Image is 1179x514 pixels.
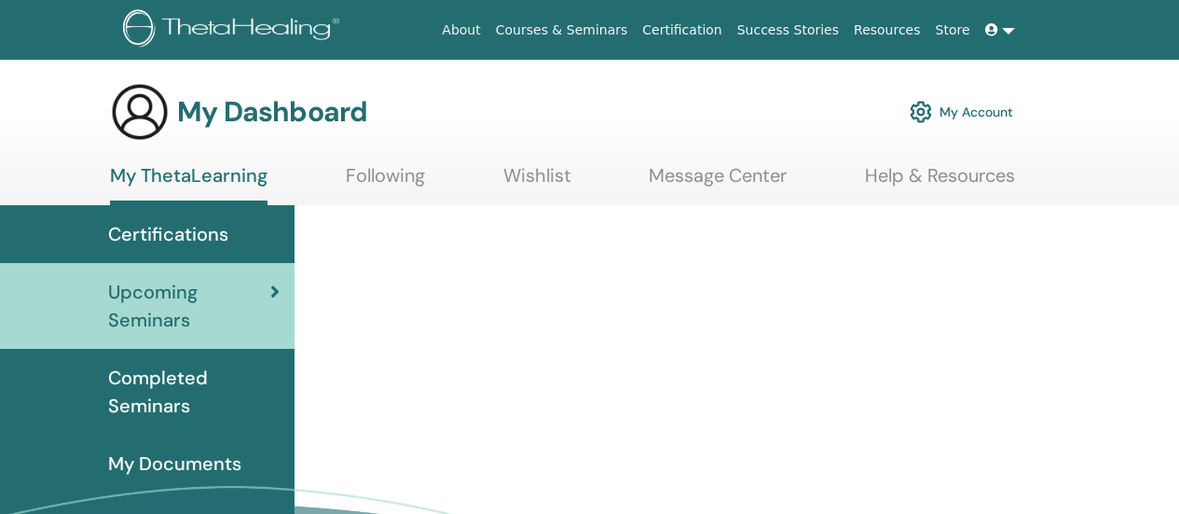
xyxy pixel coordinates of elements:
[110,164,267,205] a: My ThetaLearning
[635,13,729,48] a: Certification
[503,164,571,201] a: Wishlist
[928,13,978,48] a: Store
[108,220,228,248] span: Certifications
[110,82,170,142] img: generic-user-icon.jpg
[910,96,932,128] img: cog.svg
[910,91,1013,132] a: My Account
[108,278,270,334] span: Upcoming Seminars
[346,164,425,201] a: Following
[846,13,928,48] a: Resources
[123,9,346,51] img: logo.png
[434,13,487,48] a: About
[649,164,787,201] a: Message Center
[730,13,846,48] a: Success Stories
[108,364,280,420] span: Completed Seminars
[865,164,1015,201] a: Help & Resources
[177,95,367,129] h3: My Dashboard
[108,450,241,478] span: My Documents
[488,13,636,48] a: Courses & Seminars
